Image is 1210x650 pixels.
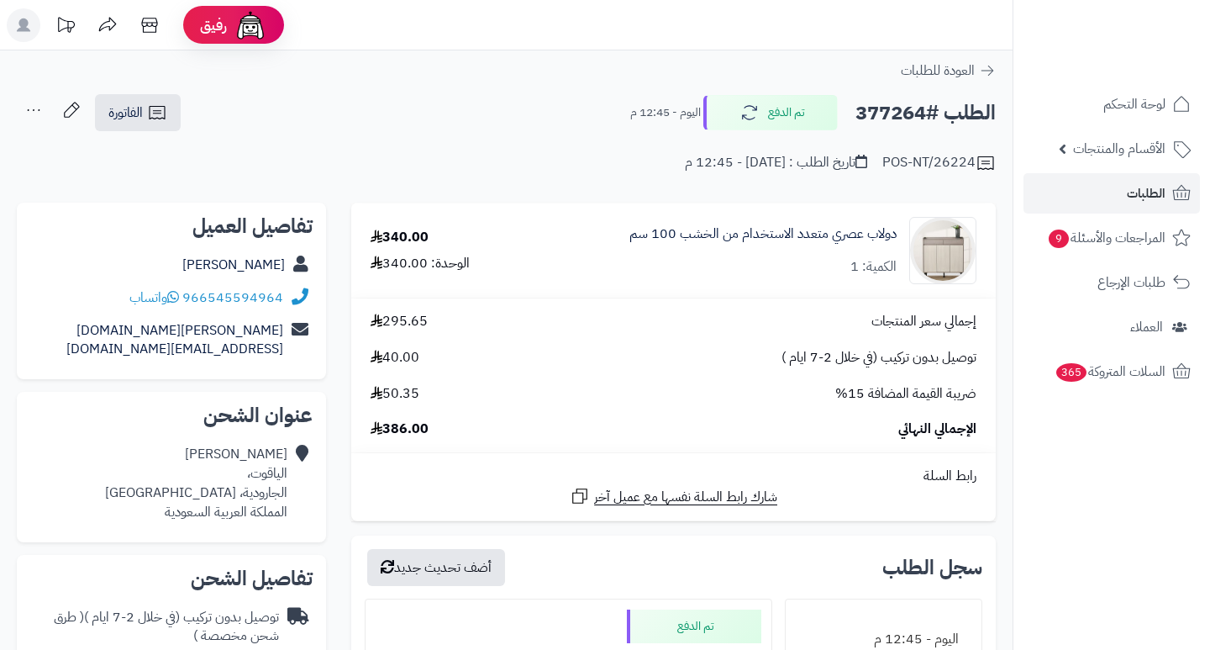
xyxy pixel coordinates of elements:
a: الطلبات [1023,173,1200,214]
span: 365 [1056,363,1086,382]
a: دولاب عصري متعدد الاستخدام من الخشب 100 سم [629,225,897,244]
div: توصيل بدون تركيب (في خلال 2-7 ايام ) [30,608,279,647]
div: الوحدة: 340.00 [371,254,470,273]
img: ai-face.png [234,8,267,42]
a: السلات المتروكة365 [1023,351,1200,392]
h2: عنوان الشحن [30,405,313,425]
span: الأقسام والمنتجات [1073,137,1165,161]
span: 50.35 [371,384,419,404]
button: أضف تحديث جديد [367,549,505,586]
h2: تفاصيل العميل [30,216,313,236]
span: العودة للطلبات [901,61,975,81]
button: تم الدفع [703,95,838,130]
a: واتساب [129,288,179,308]
span: توصيل بدون تركيب (في خلال 2-7 ايام ) [781,348,976,367]
div: تم الدفع [627,610,761,643]
a: [PERSON_NAME] [182,255,285,275]
span: الفاتورة [108,103,143,123]
div: رابط السلة [358,467,989,486]
a: [PERSON_NAME][DOMAIN_NAME][EMAIL_ADDRESS][DOMAIN_NAME] [66,320,283,360]
span: طلبات الإرجاع [1097,271,1165,294]
span: شارك رابط السلة نفسها مع عميل آخر [594,488,777,507]
small: اليوم - 12:45 م [630,104,701,121]
span: العملاء [1130,315,1163,339]
span: 9 [1049,230,1069,248]
span: المراجعات والأسئلة [1047,226,1165,250]
h3: سجل الطلب [882,558,982,578]
h2: تفاصيل الشحن [30,568,313,589]
a: 966545594964 [182,288,283,308]
h2: الطلب #377264 [855,96,996,130]
span: رفيق [200,15,227,35]
a: المراجعات والأسئلة9 [1023,218,1200,258]
a: العودة للطلبات [901,61,996,81]
div: تاريخ الطلب : [DATE] - 12:45 م [685,153,867,172]
img: 1752738841-1-90x90.jpg [910,217,976,284]
div: الكمية: 1 [850,257,897,277]
a: الفاتورة [95,94,181,131]
span: لوحة التحكم [1103,92,1165,116]
div: POS-NT/26224 [882,153,996,173]
div: [PERSON_NAME] الياقوت، الجارودية، [GEOGRAPHIC_DATA] المملكة العربية السعودية [105,445,287,521]
span: 40.00 [371,348,419,367]
span: الطلبات [1127,182,1165,205]
span: السلات المتروكة [1055,360,1165,383]
a: تحديثات المنصة [45,8,87,46]
a: شارك رابط السلة نفسها مع عميل آخر [570,486,777,507]
span: 295.65 [371,312,428,331]
span: ضريبة القيمة المضافة 15% [835,384,976,404]
span: إجمالي سعر المنتجات [871,312,976,331]
span: ( طرق شحن مخصصة ) [54,607,279,647]
span: الإجمالي النهائي [898,420,976,439]
span: 386.00 [371,420,429,439]
a: العملاء [1023,307,1200,347]
div: 340.00 [371,228,429,247]
a: طلبات الإرجاع [1023,262,1200,303]
a: لوحة التحكم [1023,84,1200,124]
